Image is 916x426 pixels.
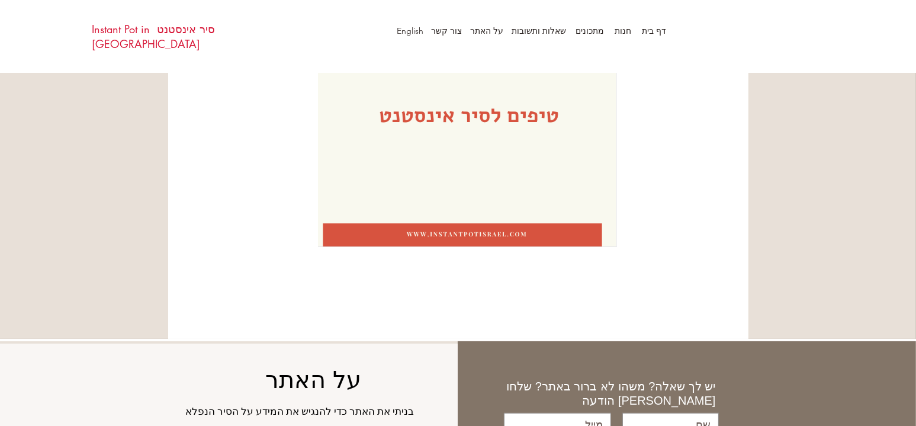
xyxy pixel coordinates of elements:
a: מתכונים [572,22,610,40]
p: צור קשר [425,22,468,40]
p: חנות [609,22,637,40]
a: סיר אינסטנט Instant Pot in [GEOGRAPHIC_DATA] [92,22,215,51]
span: יש לך שאלה? משהו לא ברור באתר? שלחו [PERSON_NAME] הודעה [506,380,715,407]
a: English [391,22,429,40]
a: חנות [610,22,637,40]
a: שאלות ותשובות [509,22,572,40]
a: צור קשר [429,22,468,40]
p: דף בית [636,22,672,40]
p: על האתר [464,22,509,40]
span: על האתר [266,364,362,395]
a: דף בית [637,22,672,40]
p: מתכונים [570,22,610,40]
p: שאלות ותשובות [506,22,572,40]
nav: אתר [364,22,672,40]
a: על האתר [468,22,509,40]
